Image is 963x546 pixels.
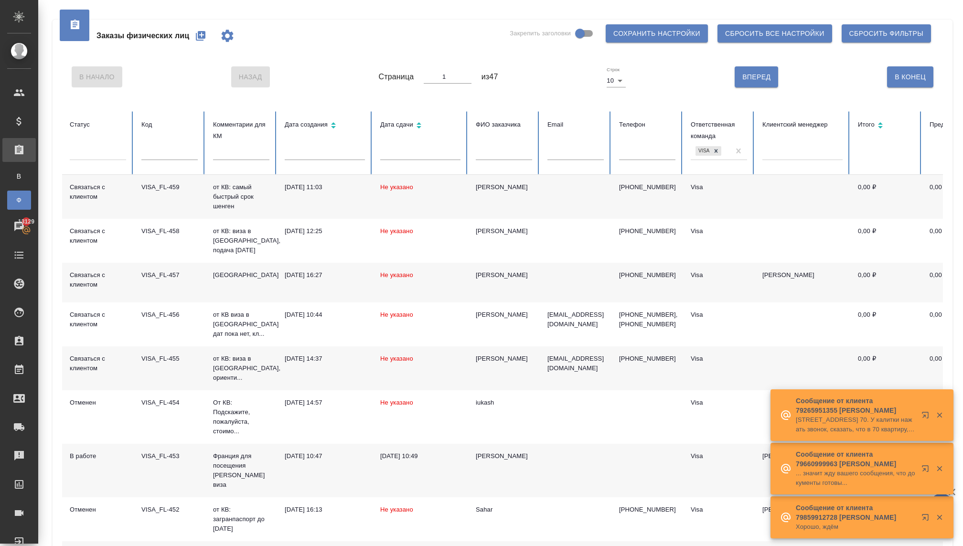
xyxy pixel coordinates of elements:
[619,505,675,514] p: [PHONE_NUMBER]
[70,226,126,246] div: Связаться с клиентом
[380,227,413,235] span: Не указано
[619,270,675,280] p: [PHONE_NUMBER]
[916,459,939,482] button: Открыть в новой вкладке
[70,182,126,202] div: Связаться с клиентом
[213,182,269,211] p: от КВ: самый быстрый срок шенген
[850,219,922,263] td: 0,00 ₽
[285,354,365,364] div: [DATE] 14:37
[849,28,923,40] span: Сбросить фильтры
[70,505,126,514] div: Отменен
[285,182,365,192] div: [DATE] 11:03
[141,270,198,280] div: VISA_FL-457
[476,451,532,461] div: [PERSON_NAME]
[380,271,413,278] span: Не указано
[842,24,931,43] button: Сбросить фильтры
[695,146,711,156] div: Visa
[691,505,747,514] div: Visa
[755,263,850,302] td: [PERSON_NAME]
[476,310,532,320] div: [PERSON_NAME]
[796,450,915,469] p: Сообщение от клиента 79660999963 [PERSON_NAME]
[285,505,365,514] div: [DATE] 16:13
[796,396,915,415] p: Сообщение от клиента 79265951355 [PERSON_NAME]
[380,183,413,191] span: Не указано
[691,310,747,320] div: Visa
[606,24,708,43] button: Сохранить настройки
[858,119,914,133] div: Сортировка
[141,354,198,364] div: VISA_FL-455
[735,66,778,87] button: Вперед
[213,354,269,383] p: от КВ: виза в [GEOGRAPHIC_DATA], ориенти...
[189,24,212,47] button: Создать
[141,505,198,514] div: VISA_FL-452
[380,355,413,362] span: Не указано
[380,119,460,133] div: Сортировка
[476,505,532,514] div: Sahar
[476,226,532,236] div: [PERSON_NAME]
[850,346,922,390] td: 0,00 ₽
[285,226,365,236] div: [DATE] 12:25
[755,444,850,497] td: [PERSON_NAME]
[285,119,365,133] div: Сортировка
[380,311,413,318] span: Не указано
[7,191,31,210] a: Ф
[930,513,949,522] button: Закрыть
[796,503,915,522] p: Сообщение от клиента 79859912728 [PERSON_NAME]
[930,464,949,473] button: Закрыть
[213,226,269,255] p: от КВ: виза в [GEOGRAPHIC_DATA], подача [DATE]
[70,119,126,130] div: Статус
[285,451,365,461] div: [DATE] 10:47
[717,24,832,43] button: Сбросить все настройки
[547,310,604,329] p: [EMAIL_ADDRESS][DOMAIN_NAME]
[691,182,747,192] div: Visa
[2,214,36,238] a: 13129
[916,406,939,428] button: Открыть в новой вкладке
[796,469,915,488] p: ... значит жду вашего сообщения, что документы готовы...
[141,119,198,130] div: Код
[141,182,198,192] div: VISA_FL-459
[691,270,747,280] div: Visa
[285,270,365,280] div: [DATE] 16:27
[619,182,675,192] p: [PHONE_NUMBER]
[613,28,700,40] span: Сохранить настройки
[796,415,915,434] p: [STREET_ADDRESS] 70. У калитки нажать звонок, сказать, что в 70 квартиру, 4 подъезд, домофон 70
[916,508,939,531] button: Открыть в новой вкладке
[895,71,926,83] span: В Конец
[691,354,747,364] div: Visa
[691,119,747,142] div: Ответственная команда
[476,182,532,192] div: [PERSON_NAME]
[70,270,126,289] div: Связаться с клиентом
[619,354,675,364] p: [PHONE_NUMBER]
[619,119,675,130] div: Телефон
[213,270,269,280] p: [GEOGRAPHIC_DATA]
[380,399,413,406] span: Не указано
[285,310,365,320] div: [DATE] 10:44
[96,30,189,42] span: Заказы физических лиц
[70,310,126,329] div: Связаться с клиентом
[547,119,604,130] div: Email
[70,451,126,461] div: В работе
[691,398,747,407] div: Visa
[141,398,198,407] div: VISA_FL-454
[607,74,626,87] div: 10
[510,29,571,38] span: Закрепить заголовки
[476,270,532,280] div: [PERSON_NAME]
[796,522,915,532] p: Хорошо, ждём
[850,175,922,219] td: 0,00 ₽
[607,67,620,72] label: Строк
[930,411,949,419] button: Закрыть
[850,263,922,302] td: 0,00 ₽
[213,398,269,436] p: От КВ: Подскажите, пожалуйста, стоимо...
[70,398,126,407] div: Отменен
[141,310,198,320] div: VISA_FL-456
[12,171,26,181] span: В
[213,310,269,339] p: от КВ виза в [GEOGRAPHIC_DATA] дат пока нет, кл...
[213,451,269,490] p: Франция для посещения [PERSON_NAME] виза
[70,354,126,373] div: Связаться с клиентом
[762,119,843,130] div: Клиентский менеджер
[476,119,532,130] div: ФИО заказчика
[380,451,460,461] div: [DATE] 10:49
[285,398,365,407] div: [DATE] 14:57
[380,506,413,513] span: Не указано
[619,310,675,329] p: [PHONE_NUMBER], [PHONE_NUMBER]
[12,195,26,205] span: Ф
